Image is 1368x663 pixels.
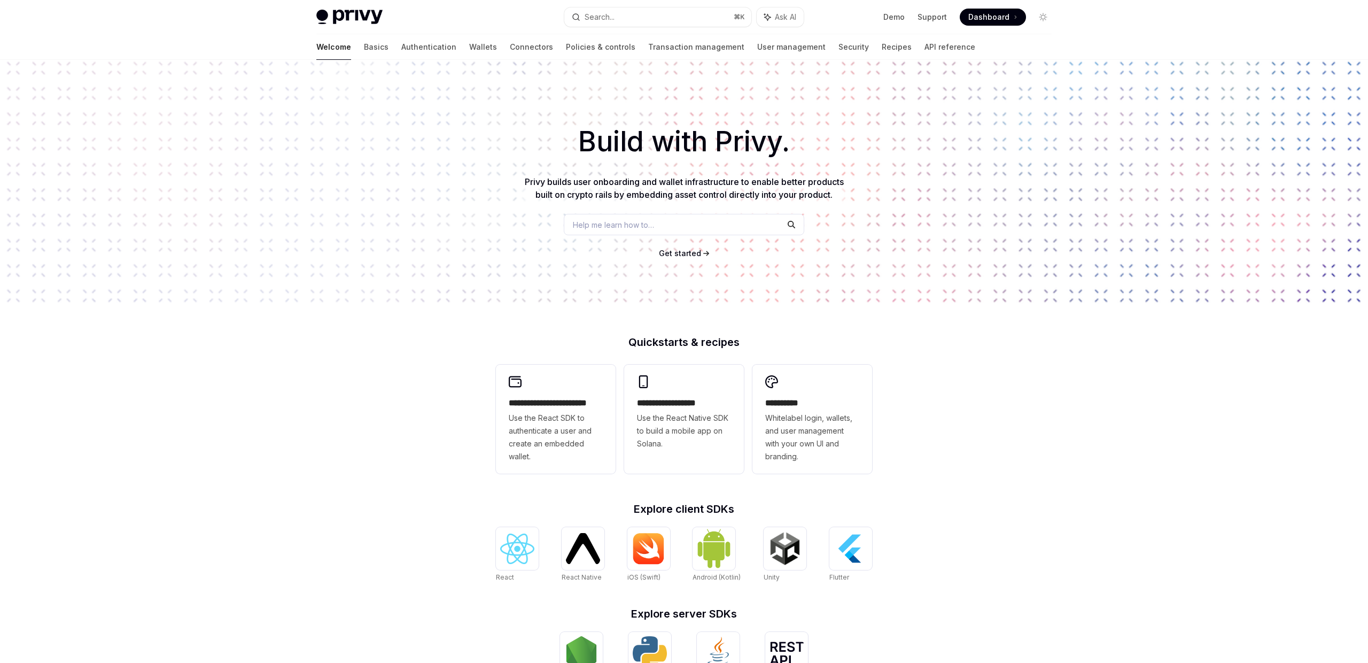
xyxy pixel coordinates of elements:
[757,7,804,27] button: Ask AI
[752,365,872,474] a: **** *****Whitelabel login, wallets, and user management with your own UI and branding.
[883,12,905,22] a: Demo
[364,34,388,60] a: Basics
[564,7,751,27] button: Search...⌘K
[882,34,912,60] a: Recipes
[627,573,660,581] span: iOS (Swift)
[566,34,635,60] a: Policies & controls
[573,219,654,230] span: Help me learn how to…
[775,12,796,22] span: Ask AI
[525,176,844,200] span: Privy builds user onboarding and wallet infrastructure to enable better products built on crypto ...
[316,10,383,25] img: light logo
[1035,9,1052,26] button: Toggle dark mode
[659,248,701,259] a: Get started
[834,531,868,566] img: Flutter
[562,527,604,583] a: React NativeReact Native
[637,412,731,450] span: Use the React Native SDK to build a mobile app on Solana.
[562,573,602,581] span: React Native
[829,573,849,581] span: Flutter
[401,34,456,60] a: Authentication
[469,34,497,60] a: Wallets
[496,573,514,581] span: React
[768,531,802,566] img: Unity
[624,365,744,474] a: **** **** **** ***Use the React Native SDK to build a mobile app on Solana.
[510,34,553,60] a: Connectors
[697,528,731,568] img: Android (Kotlin)
[627,527,670,583] a: iOS (Swift)iOS (Swift)
[496,527,539,583] a: ReactReact
[496,608,872,619] h2: Explore server SDKs
[509,412,603,463] span: Use the React SDK to authenticate a user and create an embedded wallet.
[500,534,534,564] img: React
[734,13,745,21] span: ⌘ K
[764,527,806,583] a: UnityUnity
[17,121,1351,163] h1: Build with Privy.
[968,12,1009,22] span: Dashboard
[960,9,1026,26] a: Dashboard
[648,34,744,60] a: Transaction management
[829,527,872,583] a: FlutterFlutter
[765,412,859,463] span: Whitelabel login, wallets, and user management with your own UI and branding.
[918,12,947,22] a: Support
[693,573,741,581] span: Android (Kotlin)
[496,337,872,348] h2: Quickstarts & recipes
[764,573,780,581] span: Unity
[585,11,615,24] div: Search...
[693,527,741,583] a: Android (Kotlin)Android (Kotlin)
[632,533,666,565] img: iOS (Swift)
[316,34,351,60] a: Welcome
[757,34,826,60] a: User management
[566,533,600,564] img: React Native
[838,34,869,60] a: Security
[659,249,701,258] span: Get started
[924,34,975,60] a: API reference
[496,504,872,514] h2: Explore client SDKs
